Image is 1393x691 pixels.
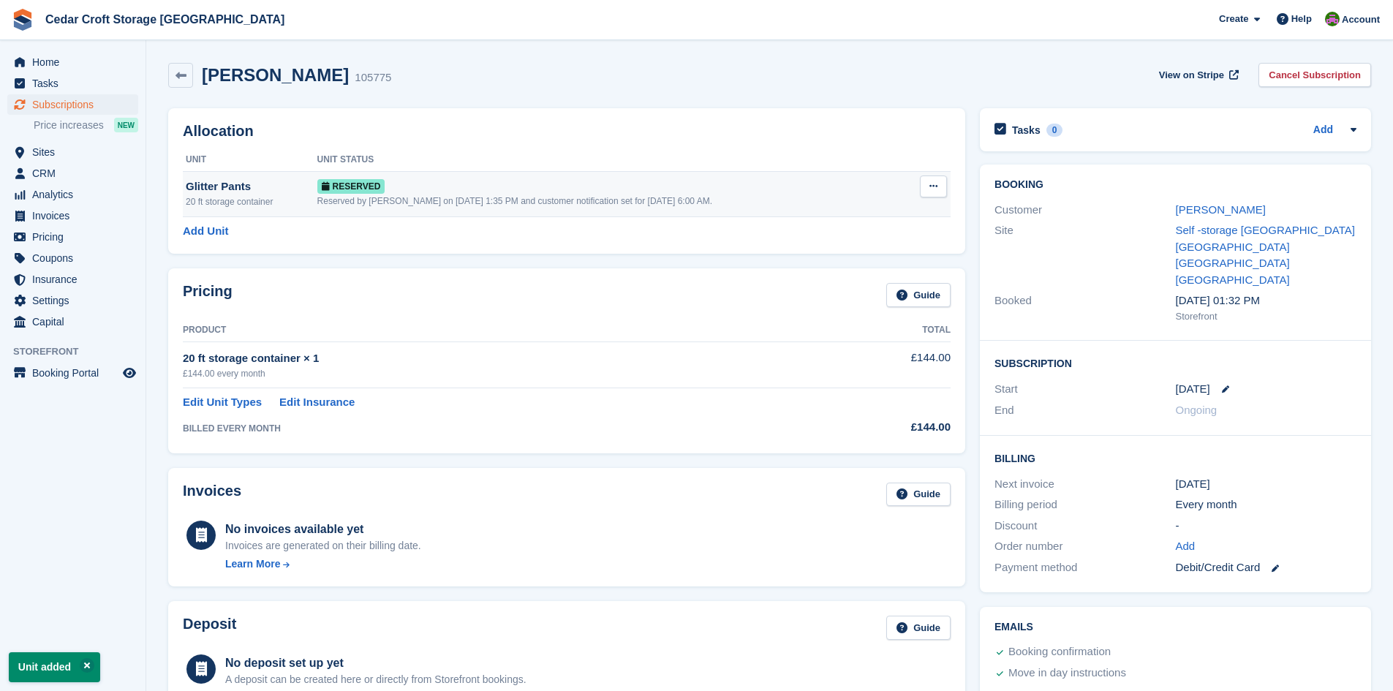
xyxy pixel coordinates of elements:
a: menu [7,290,138,311]
div: [DATE] [1176,476,1356,493]
a: Guide [886,283,951,307]
img: Mark Orchard [1325,12,1340,26]
span: Sites [32,142,120,162]
div: 20 ft storage container × 1 [183,350,807,367]
a: menu [7,311,138,332]
div: Glitter Pants [186,178,317,195]
div: Next invoice [994,476,1175,493]
span: Account [1342,12,1380,27]
h2: Invoices [183,483,241,507]
span: Capital [32,311,120,332]
span: Price increases [34,118,104,132]
a: menu [7,142,138,162]
span: CRM [32,163,120,184]
span: Coupons [32,248,120,268]
a: Guide [886,483,951,507]
p: A deposit can be created here or directly from Storefront bookings. [225,672,526,687]
a: menu [7,94,138,115]
span: Tasks [32,73,120,94]
span: Insurance [32,269,120,290]
time: 2025-09-03 00:00:00 UTC [1176,381,1210,398]
div: Invoices are generated on their billing date. [225,538,421,554]
div: - [1176,518,1356,535]
div: Customer [994,202,1175,219]
h2: Billing [994,450,1356,465]
a: [PERSON_NAME] [1176,203,1266,216]
div: Discount [994,518,1175,535]
a: Add [1176,538,1196,555]
a: View on Stripe [1153,63,1242,87]
div: Booked [994,292,1175,323]
span: Home [32,52,120,72]
a: Edit Insurance [279,394,355,411]
span: Booking Portal [32,363,120,383]
div: Move in day instructions [1008,665,1126,682]
div: Every month [1176,496,1356,513]
div: End [994,402,1175,419]
span: Settings [32,290,120,311]
h2: Pricing [183,283,233,307]
a: menu [7,227,138,247]
div: Order number [994,538,1175,555]
div: 105775 [355,69,391,86]
a: menu [7,205,138,226]
div: Storefront [1176,309,1356,324]
span: Help [1291,12,1312,26]
div: Payment method [994,559,1175,576]
a: menu [7,269,138,290]
a: Add [1313,122,1333,139]
div: No deposit set up yet [225,654,526,672]
a: Self -storage [GEOGRAPHIC_DATA] [GEOGRAPHIC_DATA] [GEOGRAPHIC_DATA] [GEOGRAPHIC_DATA] [1176,224,1355,286]
span: View on Stripe [1159,68,1224,83]
a: menu [7,184,138,205]
div: Site [994,222,1175,288]
div: 0 [1046,124,1063,137]
div: Learn More [225,556,280,572]
div: £144.00 [807,419,951,436]
div: No invoices available yet [225,521,421,538]
h2: [PERSON_NAME] [202,65,349,85]
a: Cedar Croft Storage [GEOGRAPHIC_DATA] [39,7,290,31]
th: Unit [183,148,317,172]
h2: Booking [994,179,1356,191]
div: Reserved by [PERSON_NAME] on [DATE] 1:35 PM and customer notification set for [DATE] 6:00 AM. [317,195,905,208]
div: BILLED EVERY MONTH [183,422,807,435]
span: Subscriptions [32,94,120,115]
a: Learn More [225,556,421,572]
th: Total [807,319,951,342]
div: 20 ft storage container [186,195,317,208]
th: Product [183,319,807,342]
span: Pricing [32,227,120,247]
h2: Subscription [994,355,1356,370]
a: Price increases NEW [34,117,138,133]
a: Preview store [121,364,138,382]
a: Add Unit [183,223,228,240]
span: Reserved [317,179,385,194]
img: stora-icon-8386f47178a22dfd0bd8f6a31ec36ba5ce8667c1dd55bd0f319d3a0aa187defe.svg [12,9,34,31]
a: menu [7,248,138,268]
h2: Tasks [1012,124,1041,137]
th: Unit Status [317,148,905,172]
a: Cancel Subscription [1258,63,1371,87]
div: [DATE] 01:32 PM [1176,292,1356,309]
div: Debit/Credit Card [1176,559,1356,576]
a: menu [7,73,138,94]
span: Ongoing [1176,404,1218,416]
h2: Deposit [183,616,236,640]
a: Guide [886,616,951,640]
div: Booking confirmation [1008,643,1111,661]
a: menu [7,163,138,184]
span: Create [1219,12,1248,26]
span: Analytics [32,184,120,205]
div: NEW [114,118,138,132]
h2: Emails [994,622,1356,633]
span: Storefront [13,344,146,359]
a: Edit Unit Types [183,394,262,411]
a: menu [7,363,138,383]
h2: Allocation [183,123,951,140]
div: Billing period [994,496,1175,513]
div: £144.00 every month [183,367,807,380]
td: £144.00 [807,341,951,388]
div: Start [994,381,1175,398]
span: Invoices [32,205,120,226]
